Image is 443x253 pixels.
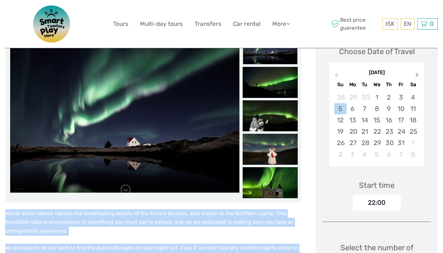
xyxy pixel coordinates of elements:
button: Open LiveChat chat widget [79,11,87,19]
div: Choose Wednesday, October 15th, 2025 [371,114,383,126]
div: Choose Saturday, October 11th, 2025 [407,103,419,114]
div: Choose Saturday, October 4th, 2025 [407,92,419,103]
div: Choose Tuesday, October 14th, 2025 [359,114,371,126]
div: Choose Saturday, October 25th, 2025 [407,126,419,137]
div: month 2025-10 [331,92,422,160]
div: Choose Date of Travel [339,46,415,57]
img: f09435189cc74ea997d4b5449dbb431f_slider_thumbnail.jpg [243,100,298,131]
div: Choose Friday, October 31st, 2025 [395,137,407,149]
img: 526ec71d5edc47d28292c8a074dd1beb_slider_thumbnail.jpg [243,134,298,165]
div: Choose Sunday, November 2nd, 2025 [334,149,346,160]
div: Fr [395,80,407,89]
div: Choose Friday, October 24th, 2025 [395,126,407,137]
div: Choose Monday, October 6th, 2025 [347,103,359,114]
div: Choose Thursday, October 16th, 2025 [383,114,395,126]
span: 0 [429,20,435,27]
img: 3577-08614e58-788b-417f-8607-12aa916466bf_logo_big.png [24,5,80,43]
div: Choose Saturday, November 8th, 2025 [407,149,419,160]
div: Choose Sunday, October 26th, 2025 [334,137,346,149]
button: Previous Month [330,71,341,82]
div: We [371,80,383,89]
div: Choose Wednesday, October 22nd, 2025 [371,126,383,137]
div: Choose Wednesday, October 1st, 2025 [371,92,383,103]
a: Tours [113,19,128,29]
div: Choose Wednesday, October 29th, 2025 [371,137,383,149]
div: Choose Tuesday, November 4th, 2025 [359,149,371,160]
div: Start time [359,180,394,191]
p: We're away right now. Please check back later! [10,12,78,18]
div: Choose Friday, October 17th, 2025 [395,114,407,126]
div: Tu [359,80,371,89]
div: Choose Sunday, October 5th, 2025 [334,103,346,114]
div: Choose Tuesday, October 28th, 2025 [359,137,371,149]
div: Mo [347,80,359,89]
div: Choose Sunday, October 12th, 2025 [334,114,346,126]
div: Choose Friday, November 7th, 2025 [395,149,407,160]
img: e4424fe0495f47ce9cd929889794f304_main_slider.jpg [9,39,241,194]
div: Choose Thursday, October 9th, 2025 [383,103,395,114]
div: Choose Monday, October 13th, 2025 [347,114,359,126]
div: Choose Friday, October 10th, 2025 [395,103,407,114]
img: 46147ee86efc4724a1ec950ea5999eab_slider_thumbnail.jpg [243,167,298,198]
div: Th [383,80,395,89]
div: Choose Monday, November 3rd, 2025 [347,149,359,160]
div: Choose Thursday, October 2nd, 2025 [383,92,395,103]
div: Choose Thursday, October 23rd, 2025 [383,126,395,137]
div: Choose Wednesday, October 8th, 2025 [371,103,383,114]
div: [DATE] [329,69,424,77]
div: Choose Monday, October 20th, 2025 [347,126,359,137]
img: 0040ebbe407e4651a2e85cb28f70d7b5_slider_thumbnail.jpg [243,67,298,98]
div: Choose Tuesday, October 21st, 2025 [359,126,371,137]
div: Choose Monday, September 29th, 2025 [347,92,359,103]
a: Transfers [194,19,221,29]
div: Choose Sunday, September 28th, 2025 [334,92,346,103]
div: Choose Monday, October 27th, 2025 [347,137,359,149]
div: Choose Thursday, October 30th, 2025 [383,137,395,149]
div: Choose Saturday, October 18th, 2025 [407,114,419,126]
img: e4424fe0495f47ce9cd929889794f304_slider_thumbnail.jpg [243,33,298,64]
div: Choose Saturday, November 1st, 2025 [407,137,419,149]
div: Choose Wednesday, November 5th, 2025 [371,149,383,160]
a: More [272,19,290,29]
div: Choose Sunday, October 19th, 2025 [334,126,346,137]
span: Best price guarantee [330,16,381,31]
div: EN [401,18,414,30]
button: Next Month [412,71,423,82]
div: Su [334,80,346,89]
div: Choose Friday, October 3rd, 2025 [395,92,407,103]
div: Sa [407,80,419,89]
a: Multi-day tours [140,19,183,29]
div: Choose Thursday, November 6th, 2025 [383,149,395,160]
p: Words alone cannot capture the breathtaking beauty of the Aurora Borealis, also known as the Nort... [5,209,301,236]
div: Choose Tuesday, September 30th, 2025 [359,92,371,103]
div: 22:00 [353,195,401,211]
a: Car rental [233,19,261,29]
span: ISK [386,20,394,27]
div: Choose Tuesday, October 7th, 2025 [359,103,371,114]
